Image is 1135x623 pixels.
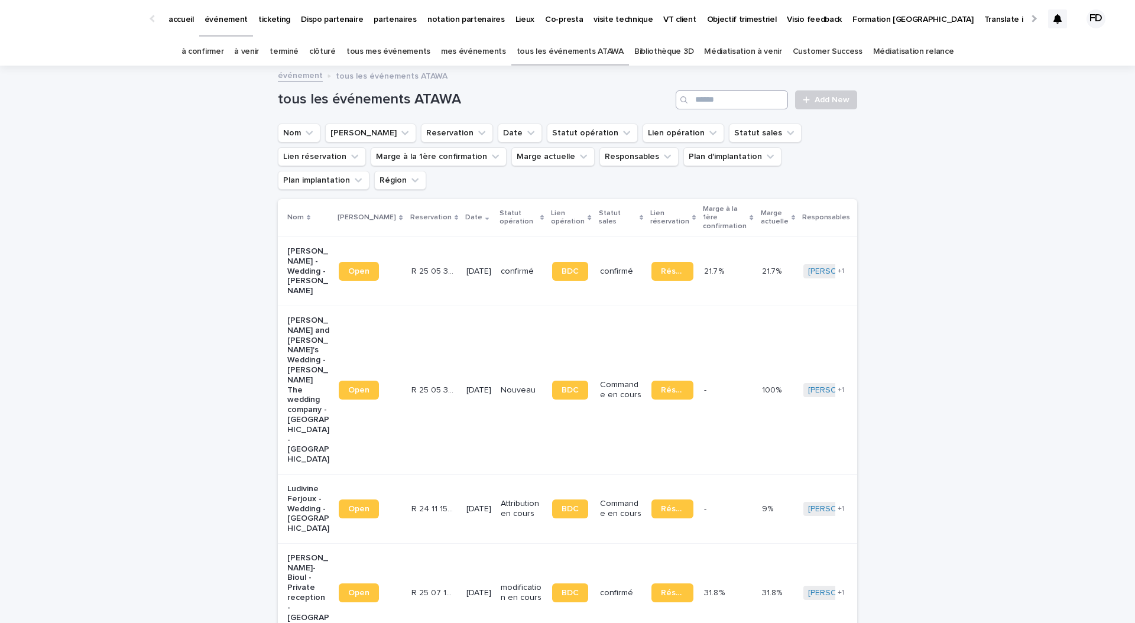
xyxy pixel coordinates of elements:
[562,505,579,513] span: BDC
[808,588,873,598] a: [PERSON_NAME]
[500,207,537,229] p: Statut opération
[465,211,482,224] p: Date
[808,267,873,277] a: [PERSON_NAME]
[600,267,642,277] p: confirmé
[600,499,642,519] p: Commande en cours
[552,381,588,400] a: BDC
[704,383,709,395] p: -
[309,38,336,66] a: clôturé
[599,207,637,229] p: Statut sales
[501,499,543,519] p: Attribution en cours
[234,38,259,66] a: à venir
[661,386,684,394] span: Réservation
[661,267,684,275] span: Réservation
[704,502,709,514] p: -
[651,262,693,281] a: Réservation
[762,586,784,598] p: 31.8%
[808,504,873,514] a: [PERSON_NAME]
[466,385,491,395] p: [DATE]
[651,583,693,602] a: Réservation
[562,589,579,597] span: BDC
[762,264,784,277] p: 21.7%
[339,381,379,400] a: Open
[838,387,844,394] span: + 1
[650,207,689,229] p: Lien réservation
[651,499,693,518] a: Réservation
[374,171,426,190] button: Région
[346,38,430,66] a: tous mes événements
[287,316,329,465] p: [PERSON_NAME] and [PERSON_NAME]'s Wedding - [PERSON_NAME] The wedding company - [GEOGRAPHIC_DATA]...
[278,68,323,82] a: événement
[466,267,491,277] p: [DATE]
[278,474,1039,543] tr: Ludivine Ferjoux - Wedding - [GEOGRAPHIC_DATA]OpenR 24 11 1598R 24 11 1598 [DATE]Attribution en c...
[278,91,671,108] h1: tous les événements ATAWA
[552,583,588,602] a: BDC
[348,267,369,275] span: Open
[498,124,542,142] button: Date
[793,38,862,66] a: Customer Success
[634,38,693,66] a: Bibliothèque 3D
[802,211,850,224] p: Responsables
[808,385,873,395] a: [PERSON_NAME]
[661,589,684,597] span: Réservation
[339,583,379,602] a: Open
[552,262,588,281] a: BDC
[348,505,369,513] span: Open
[762,502,776,514] p: 9%
[466,588,491,598] p: [DATE]
[795,90,857,109] a: Add New
[278,236,1039,306] tr: [PERSON_NAME] - Wedding - [PERSON_NAME]OpenR 25 05 3705R 25 05 3705 [DATE]confirméBDCconfirméRése...
[348,386,369,394] span: Open
[411,383,456,395] p: R 25 05 3506
[501,267,543,277] p: confirmé
[287,211,304,224] p: Nom
[857,207,906,229] p: Plan d'implantation
[278,124,320,142] button: Nom
[704,586,727,598] p: 31.8 %
[336,69,447,82] p: tous les événements ATAWA
[683,147,781,166] button: Plan d'implantation
[278,147,366,166] button: Lien réservation
[466,504,491,514] p: [DATE]
[421,124,493,142] button: Reservation
[411,502,456,514] p: R 24 11 1598
[676,90,788,109] input: Search
[562,267,579,275] span: BDC
[338,211,396,224] p: [PERSON_NAME]
[181,38,224,66] a: à confirmer
[411,264,456,277] p: R 25 05 3705
[501,385,543,395] p: Nouveau
[599,147,679,166] button: Responsables
[325,124,416,142] button: Lien Stacker
[270,38,299,66] a: terminé
[838,268,844,275] span: + 1
[838,505,844,512] span: + 1
[873,38,954,66] a: Médiatisation relance
[278,171,369,190] button: Plan implantation
[501,583,543,603] p: modification en cours
[339,499,379,518] a: Open
[761,207,789,229] p: Marge actuelle
[1087,9,1105,28] div: FD
[441,38,506,66] a: mes événements
[703,203,747,233] p: Marge à la 1ère confirmation
[547,124,638,142] button: Statut opération
[704,264,727,277] p: 21.7 %
[600,380,642,400] p: Commande en cours
[287,246,329,296] p: [PERSON_NAME] - Wedding - [PERSON_NAME]
[551,207,585,229] p: Lien opération
[24,7,138,31] img: Ls34BcGeRexTGTNfXpUC
[815,96,849,104] span: Add New
[643,124,724,142] button: Lien opération
[511,147,595,166] button: Marge actuelle
[410,211,452,224] p: Reservation
[411,586,456,598] p: R 25 07 1183
[704,38,782,66] a: Médiatisation à venir
[600,588,642,598] p: confirmé
[517,38,624,66] a: tous les événements ATAWA
[348,589,369,597] span: Open
[838,589,844,596] span: + 1
[371,147,507,166] button: Marge à la 1ère confirmation
[278,306,1039,474] tr: [PERSON_NAME] and [PERSON_NAME]'s Wedding - [PERSON_NAME] The wedding company - [GEOGRAPHIC_DATA]...
[661,505,684,513] span: Réservation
